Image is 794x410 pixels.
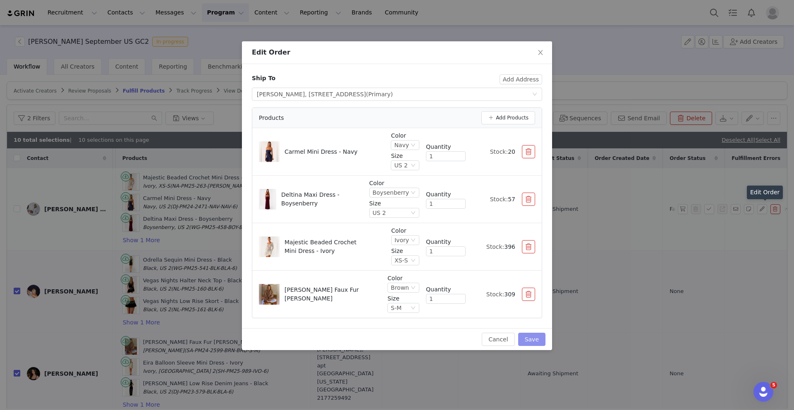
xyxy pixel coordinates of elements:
p: Color [391,131,419,140]
div: Boysenberry [373,188,409,197]
div: Quantity [426,285,466,294]
button: Cancel [482,333,514,346]
i: icon: close [537,49,544,56]
div: Ivory [395,236,409,245]
img: Product Image [262,236,277,257]
p: Color [391,226,419,235]
i: icon: down [411,143,416,148]
iframe: Intercom live chat [753,382,773,402]
p: Color [369,179,419,188]
span: Edit Order [252,48,290,56]
img: Product Image [260,189,275,210]
span: (Primary) [366,91,393,98]
p: Size [369,199,419,208]
div: XS-S [395,256,408,265]
button: Add Address [500,74,542,84]
div: Quantity [426,190,466,199]
i: icon: down [411,190,416,196]
p: Size [391,152,419,160]
i: icon: down [411,238,416,243]
button: Add Products [481,111,535,124]
i: icon: down [411,285,416,291]
img: Image Background Blur [259,139,280,165]
i: icon: down [411,163,416,169]
p: Majestic Beaded Crochet Mini Dress - Ivory [285,238,369,255]
p: [PERSON_NAME] Faux Fur [PERSON_NAME] [285,286,369,303]
i: icon: down [411,258,416,264]
div: Edit Order [747,186,783,199]
div: Stock: [472,290,515,299]
i: icon: down [532,92,537,98]
p: Size [391,247,419,255]
img: Image Background Blur [259,234,280,260]
div: US 2 [394,161,408,170]
div: Stock: [472,148,515,156]
div: Quantity [426,238,466,246]
img: Image Background Blur [259,281,280,307]
p: Deltina Maxi Dress - Boysenberry [281,191,363,208]
div: [PERSON_NAME], [STREET_ADDRESS] [257,88,393,100]
span: 5 [770,382,777,389]
div: S-M [391,303,402,312]
div: Navy [394,141,409,150]
span: 57 [508,196,515,203]
span: Products [259,114,284,122]
i: icon: down [411,305,416,311]
div: Ship To [252,74,275,83]
p: Size [387,294,419,303]
div: Stock: [472,243,515,251]
span: 20 [508,148,515,155]
div: Stock: [472,195,515,204]
img: Product Image [262,284,277,305]
button: Save [518,333,545,346]
img: Product Image [262,141,277,162]
span: 309 [504,291,515,298]
p: Carmel Mini Dress - Navy [285,148,358,156]
span: 396 [504,243,515,250]
p: Color [387,274,419,283]
div: Brown [391,283,409,292]
i: icon: down [411,210,416,216]
img: Image Background Blur [259,186,276,212]
div: US 2 [373,208,386,217]
div: Quantity [426,143,466,151]
button: Close [529,41,552,64]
